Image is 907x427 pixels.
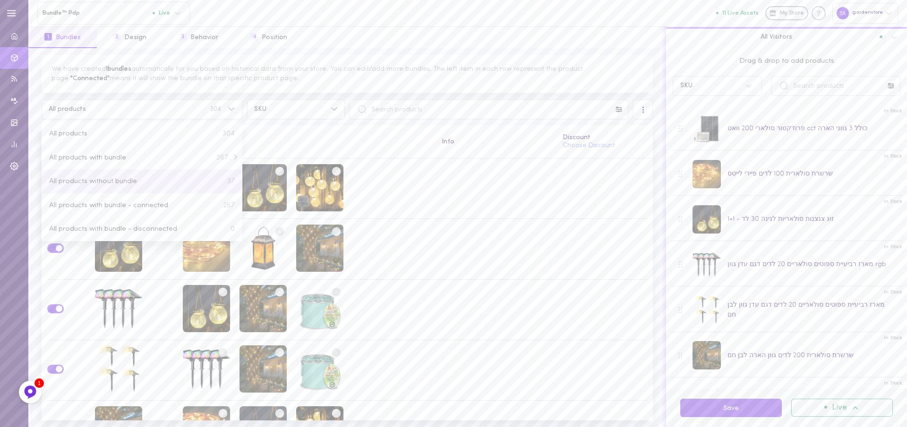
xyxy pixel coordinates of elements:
span: Bundle™ Pdp [43,9,153,17]
span: 4 [250,33,258,41]
div: עששית לד סולארית בעיצוב קלאסי [240,225,287,274]
button: All products without bundle37 [42,169,242,193]
button: All products304 [42,122,242,145]
span: In Stock [884,335,902,342]
span: 3 [179,33,187,41]
a: My Store [765,6,808,20]
div: פרוז'קטור סולארי 200 וואט cct כולל 3 גווני הארה [727,124,867,134]
span: 1 [44,33,52,41]
div: Discount [563,134,647,141]
span: Live [153,10,170,16]
div: שרשרת סולארית 200 לדים גוון הארה לבן חם [240,345,287,394]
div: Bundled with [183,139,431,145]
input: Search products [771,76,900,96]
span: All products without bundle [49,177,137,185]
span: SKU [254,106,324,113]
span: 2 [113,33,120,41]
button: All products with bundle - disconnected0 [42,217,242,241]
span: In Stock [884,153,902,160]
button: SKU [247,100,345,119]
div: 1+1 - זוג צנצנות סולאריות לגינה 30 לד [240,164,287,213]
button: 1Bundles [28,27,97,48]
span: 267 [216,153,228,162]
div: שרשרת מנורות סולארית 30 כדורים בעיצוב קריסטל [296,164,343,213]
div: שרשרת סולארית 200 לדים גוון הארה לבן חם [240,285,287,334]
button: Live [791,399,893,417]
span: In Stock [884,289,902,296]
img: Feedback Button [23,385,37,399]
span: In Stock [884,380,902,387]
div: Info [442,139,552,145]
span: In Stock [884,243,902,251]
div: מארז רביעיית ספוטים סולאריים 20 לדים דגם עדן גוון rgb [183,345,230,394]
div: gardenstore [832,3,898,23]
span: My Store [779,9,804,18]
button: 3Behavior [163,27,234,48]
div: 1+1 - זוג צנצנות סולאריות לגינה 30 לד [95,225,142,274]
button: All products with bundle267 [42,146,242,169]
span: 267 [223,201,235,209]
span: All products [49,129,87,138]
div: נר דוחה יתושים דקורטיבי | 16 שעות בעירה [296,345,343,394]
span: 0 [231,225,235,233]
div: 1+1 - זוג צנצנות סולאריות לגינה 30 לד [727,214,834,224]
button: 11 Live Assets [716,10,759,16]
span: Live [832,404,847,412]
div: מארז רביעיית ספוטים סולאריים 20 לדים דגם עדן גוון לבן חם [95,345,142,394]
span: Drag & drop to add products [673,56,900,67]
span: All products with bundle [49,153,126,162]
div: Knowledge center [812,6,826,20]
div: שרשרת סולארית 200 לדים גוון הארה לבן חם [727,351,854,360]
div: שרשרת סולארית 200 לדים גוון הארה לבן חם [296,225,343,274]
span: All products with bundle - connected [49,201,168,209]
div: 1 [34,378,44,388]
span: All products with bundle - disconnected [49,225,177,233]
span: In Stock [884,108,902,115]
span: 37 [227,177,235,185]
span: 304 [222,129,235,138]
div: שרשרת סולארית 100 לדים פיירי לייטס [727,169,833,179]
div: 1+1 - זוג צנצנות סולאריות לגינה 30 לד [183,285,230,334]
button: 2Design [97,27,163,48]
button: 4Position [234,27,303,48]
button: Save [680,399,782,417]
input: Search products [350,100,628,119]
span: All Visitors [761,33,792,41]
div: מארז רביעיית ספוטים סולאריים 20 לדים דגם עדן גוון לבן חם [727,300,895,320]
div: שרשרת סולארית 100 לדים פיירי לייטס [183,225,230,274]
div: נר דוחה יתושים דקורטיבי | 16 שעות בעירה [296,285,343,334]
a: 11 Live Assets [716,10,765,17]
button: Choose Discount [563,142,615,149]
button: All products with bundle - connected267 [42,193,242,217]
span: In Stock [884,198,902,205]
div: מארז רביעיית ספוטים סולאריים 20 לדים דגם עדן גוון rgb [95,285,142,334]
div: SKU [680,83,693,89]
div: מארז רביעיית ספוטים סולאריים 20 לדים דגם עדן גוון rgb [727,260,886,269]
